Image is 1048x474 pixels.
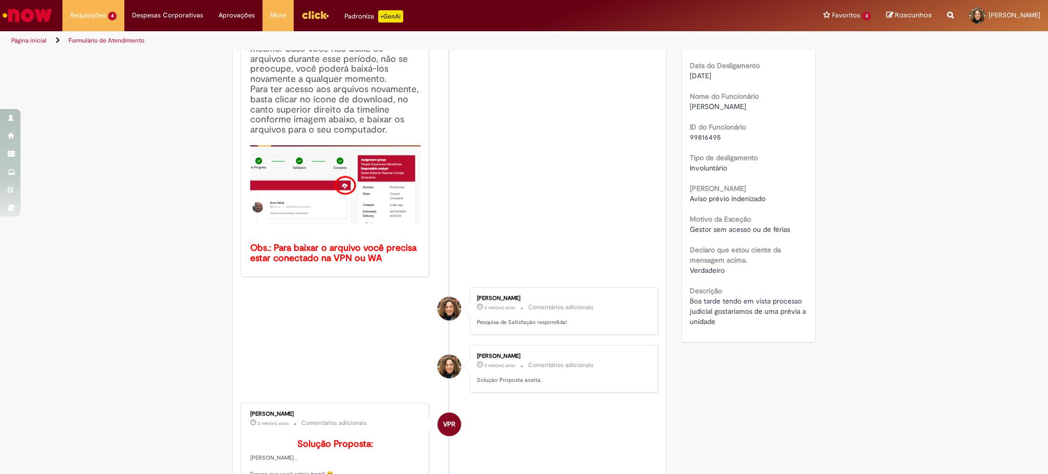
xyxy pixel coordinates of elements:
[690,194,766,203] span: Aviso prévio indenizado
[528,361,594,370] small: Comentários adicionais
[832,10,860,20] span: Favoritos
[690,163,727,173] span: Involuntário
[690,286,722,295] b: Descrição
[477,353,647,359] div: [PERSON_NAME]
[258,420,289,426] span: 2 mês(es) atrás
[989,11,1040,19] span: [PERSON_NAME]
[438,355,461,378] div: Dhayana Ferreira Dos Santos Martins
[108,12,117,20] span: 4
[690,245,781,265] b: Declaro que estou ciente da mensagem acima.
[250,242,419,264] b: Obs.: Para baixar o arquivo você precisa estar conectado na VPN ou WA
[70,10,106,20] span: Requisições
[69,36,144,45] a: Formulário de Atendimento
[438,413,461,436] div: Vanessa Paiva Ribeiro
[1,5,54,26] img: ServiceNow
[690,71,711,80] span: [DATE]
[443,412,455,437] span: VPR
[344,10,403,23] div: Padroniza
[301,7,329,23] img: click_logo_yellow_360x200.png
[690,61,760,70] b: Data do Desligamento
[690,266,725,275] span: Verdadeiro
[690,92,759,101] b: Nome do Funcionário
[270,10,286,20] span: More
[895,10,932,20] span: Rascunhos
[132,10,203,20] span: Despesas Corporativas
[378,10,403,23] p: +GenAi
[301,419,367,427] small: Comentários adicionais
[690,214,751,224] b: Motivo da Exceção
[219,10,255,20] span: Aprovações
[438,297,461,320] div: Dhayana Ferreira Dos Santos Martins
[485,362,515,369] time: 07/08/2025 08:20:52
[886,11,932,20] a: Rascunhos
[297,438,373,450] b: Solução Proposta:
[528,303,594,312] small: Comentários adicionais
[862,12,871,20] span: 3
[690,153,758,162] b: Tipo de desligamento
[258,420,289,426] time: 07/08/2025 07:34:49
[8,31,691,50] ul: Trilhas de página
[11,36,47,45] a: Página inicial
[250,145,421,223] img: x_mdbda_azure_blob.picture2.png
[690,296,808,326] span: Boa tarde tendo em vista processo judicial gostaríamos de uma prévia a unidade
[690,122,746,132] b: ID do Funcionário
[485,362,515,369] span: 2 mês(es) atrás
[690,184,746,193] b: [PERSON_NAME]
[690,225,790,234] span: Gestor sem acesso ou de férias
[250,411,421,417] div: [PERSON_NAME]
[477,376,647,384] p: Solução Proposta aceita.
[477,295,647,301] div: [PERSON_NAME]
[690,102,746,111] span: [PERSON_NAME]
[690,133,721,142] span: 99816495
[485,305,515,311] span: 2 mês(es) atrás
[477,318,647,327] p: Pesquisa de Satisfação respondida!
[485,305,515,311] time: 07/08/2025 08:21:01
